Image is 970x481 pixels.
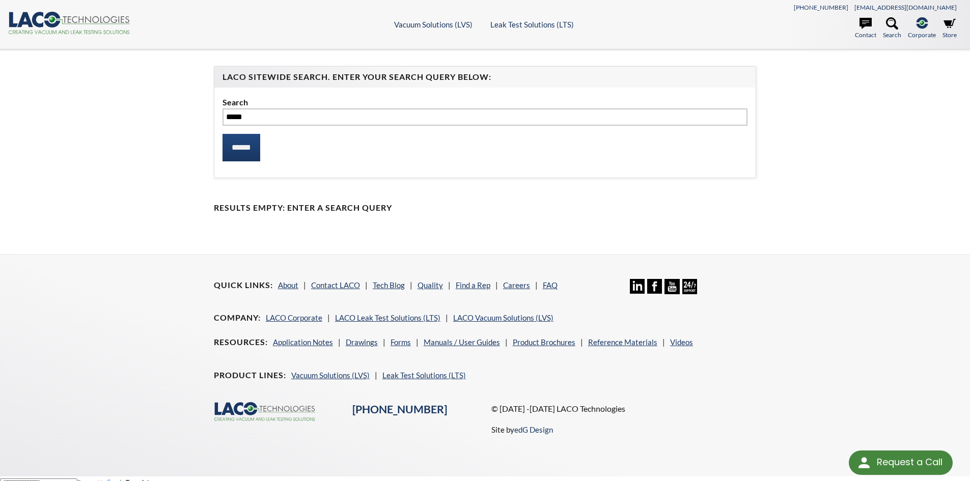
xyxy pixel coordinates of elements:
[513,337,575,347] a: Product Brochures
[352,403,447,416] a: [PHONE_NUMBER]
[373,280,405,290] a: Tech Blog
[311,280,360,290] a: Contact LACO
[856,455,872,471] img: round button
[424,337,500,347] a: Manuals / User Guides
[682,287,697,296] a: 24/7 Support
[543,280,558,290] a: FAQ
[346,337,378,347] a: Drawings
[223,96,748,109] label: Search
[794,4,848,11] a: [PHONE_NUMBER]
[491,402,757,415] p: © [DATE] -[DATE] LACO Technologies
[943,17,957,40] a: Store
[883,17,901,40] a: Search
[877,450,943,474] div: Request a Call
[855,17,876,40] a: Contact
[278,280,298,290] a: About
[514,425,553,434] a: edG Design
[214,370,286,381] h4: Product Lines
[503,280,530,290] a: Careers
[908,30,936,40] span: Corporate
[291,371,370,380] a: Vacuum Solutions (LVS)
[854,4,957,11] a: [EMAIL_ADDRESS][DOMAIN_NAME]
[453,313,553,322] a: LACO Vacuum Solutions (LVS)
[418,280,443,290] a: Quality
[394,20,473,29] a: Vacuum Solutions (LVS)
[588,337,657,347] a: Reference Materials
[490,20,574,29] a: Leak Test Solutions (LTS)
[849,450,953,475] div: Request a Call
[456,280,490,290] a: Find a Rep
[682,279,697,294] img: 24/7 Support Icon
[382,371,466,380] a: Leak Test Solutions (LTS)
[214,337,268,348] h4: Resources
[670,337,693,347] a: Videos
[335,313,440,322] a: LACO Leak Test Solutions (LTS)
[391,337,411,347] a: Forms
[214,203,757,213] h4: Results Empty: Enter a Search Query
[214,280,273,291] h4: Quick Links
[273,337,333,347] a: Application Notes
[223,72,748,82] h4: LACO Sitewide Search. Enter your Search Query Below:
[214,313,261,323] h4: Company
[266,313,322,322] a: LACO Corporate
[491,423,553,436] p: Site by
